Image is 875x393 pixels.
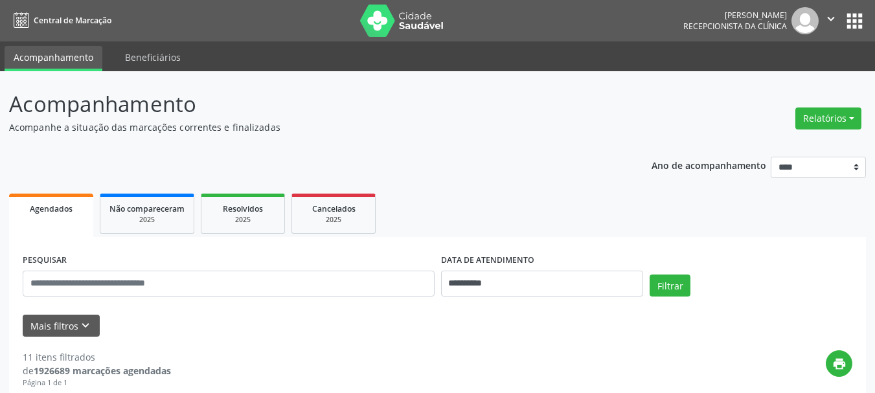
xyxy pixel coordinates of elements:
i:  [824,12,838,26]
div: 11 itens filtrados [23,350,171,364]
strong: 1926689 marcações agendadas [34,365,171,377]
button: Filtrar [650,275,690,297]
img: img [791,7,819,34]
a: Acompanhamento [5,46,102,71]
span: Agendados [30,203,73,214]
button: Relatórios [795,107,861,129]
a: Beneficiários [116,46,190,69]
button: Mais filtroskeyboard_arrow_down [23,315,100,337]
p: Acompanhe a situação das marcações correntes e finalizadas [9,120,609,134]
button: apps [843,10,866,32]
a: Central de Marcação [9,10,111,31]
i: print [832,357,847,371]
button: print [826,350,852,377]
i: keyboard_arrow_down [78,319,93,333]
p: Ano de acompanhamento [652,157,766,173]
div: 2025 [109,215,185,225]
div: [PERSON_NAME] [683,10,787,21]
p: Acompanhamento [9,88,609,120]
span: Central de Marcação [34,15,111,26]
span: Recepcionista da clínica [683,21,787,32]
div: 2025 [301,215,366,225]
span: Cancelados [312,203,356,214]
button:  [819,7,843,34]
span: Não compareceram [109,203,185,214]
span: Resolvidos [223,203,263,214]
label: PESQUISAR [23,251,67,271]
div: Página 1 de 1 [23,377,171,388]
div: de [23,364,171,377]
div: 2025 [210,215,275,225]
label: DATA DE ATENDIMENTO [441,251,534,271]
